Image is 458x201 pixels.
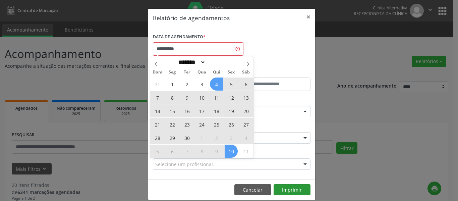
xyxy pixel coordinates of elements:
[151,131,164,144] span: Setembro 28, 2025
[155,161,213,168] span: Selecione um profissional
[210,91,223,104] span: Setembro 11, 2025
[153,13,230,22] h5: Relatório de agendamentos
[210,78,223,91] span: Setembro 4, 2025
[180,70,194,74] span: Ter
[225,91,238,104] span: Setembro 12, 2025
[195,78,208,91] span: Setembro 3, 2025
[239,118,252,131] span: Setembro 27, 2025
[194,70,209,74] span: Qua
[239,70,253,74] span: Sáb
[150,70,165,74] span: Dom
[180,91,193,104] span: Setembro 9, 2025
[151,118,164,131] span: Setembro 21, 2025
[176,59,206,66] select: Month
[165,70,180,74] span: Seg
[302,9,315,25] button: Close
[166,78,179,91] span: Setembro 1, 2025
[180,104,193,117] span: Setembro 16, 2025
[209,70,224,74] span: Qui
[234,184,271,196] button: Cancelar
[225,104,238,117] span: Setembro 19, 2025
[195,118,208,131] span: Setembro 24, 2025
[239,145,252,158] span: Outubro 11, 2025
[210,131,223,144] span: Outubro 2, 2025
[195,104,208,117] span: Setembro 17, 2025
[225,78,238,91] span: Setembro 5, 2025
[210,145,223,158] span: Outubro 9, 2025
[166,91,179,104] span: Setembro 8, 2025
[180,145,193,158] span: Outubro 7, 2025
[195,131,208,144] span: Outubro 1, 2025
[195,91,208,104] span: Setembro 10, 2025
[180,131,193,144] span: Setembro 30, 2025
[166,104,179,117] span: Setembro 15, 2025
[166,131,179,144] span: Setembro 29, 2025
[239,131,252,144] span: Outubro 4, 2025
[180,78,193,91] span: Setembro 2, 2025
[151,145,164,158] span: Outubro 5, 2025
[225,131,238,144] span: Outubro 3, 2025
[153,32,206,42] label: DATA DE AGENDAMENTO
[151,91,164,104] span: Setembro 7, 2025
[210,118,223,131] span: Setembro 25, 2025
[239,78,252,91] span: Setembro 6, 2025
[195,145,208,158] span: Outubro 8, 2025
[210,104,223,117] span: Setembro 18, 2025
[206,59,228,66] input: Year
[239,104,252,117] span: Setembro 20, 2025
[233,67,310,78] label: ATÉ
[274,184,310,196] button: Imprimir
[166,118,179,131] span: Setembro 22, 2025
[151,104,164,117] span: Setembro 14, 2025
[166,145,179,158] span: Outubro 6, 2025
[225,145,238,158] span: Outubro 10, 2025
[225,118,238,131] span: Setembro 26, 2025
[180,118,193,131] span: Setembro 23, 2025
[151,78,164,91] span: Agosto 31, 2025
[224,70,239,74] span: Sex
[239,91,252,104] span: Setembro 13, 2025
